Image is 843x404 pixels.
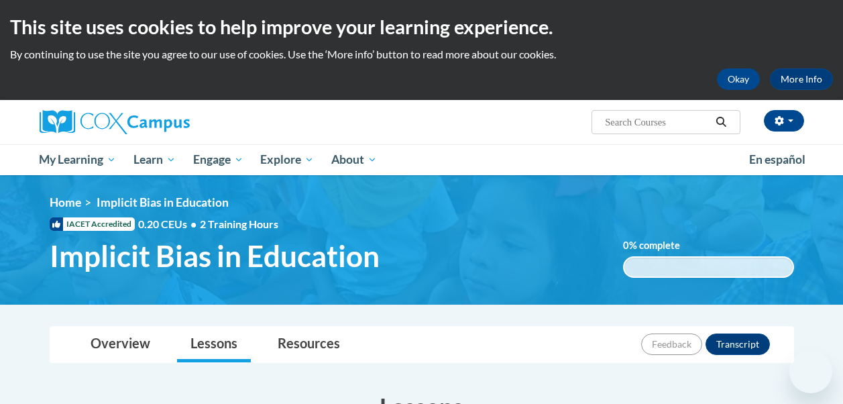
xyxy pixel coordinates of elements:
a: Learn [125,144,184,175]
button: Account Settings [764,110,804,132]
input: Search Courses [604,114,711,130]
button: Okay [717,68,760,90]
iframe: Button to launch messaging window [789,350,832,393]
h2: This site uses cookies to help improve your learning experience. [10,13,833,40]
span: 0 [623,240,629,251]
a: Resources [264,327,353,362]
label: % complete [623,238,700,253]
span: My Learning [39,152,116,168]
button: Feedback [641,334,702,355]
a: Cox Campus [40,110,281,134]
span: 2 Training Hours [200,217,278,230]
a: Explore [251,144,323,175]
a: En español [740,146,814,174]
a: Home [50,195,81,209]
div: Main menu [30,144,814,175]
a: Engage [184,144,252,175]
span: Explore [260,152,314,168]
span: About [331,152,377,168]
span: Implicit Bias in Education [97,195,229,209]
a: My Learning [31,144,125,175]
a: Overview [77,327,164,362]
button: Search [711,114,731,130]
span: Engage [193,152,243,168]
img: Cox Campus [40,110,190,134]
span: 0.20 CEUs [138,217,200,232]
span: Learn [133,152,176,168]
span: • [190,217,196,230]
span: Implicit Bias in Education [50,238,380,274]
a: Lessons [177,327,251,362]
a: More Info [770,68,833,90]
a: About [323,144,386,175]
span: En español [749,152,805,166]
span: IACET Accredited [50,217,135,231]
p: By continuing to use the site you agree to our use of cookies. Use the ‘More info’ button to read... [10,47,833,62]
